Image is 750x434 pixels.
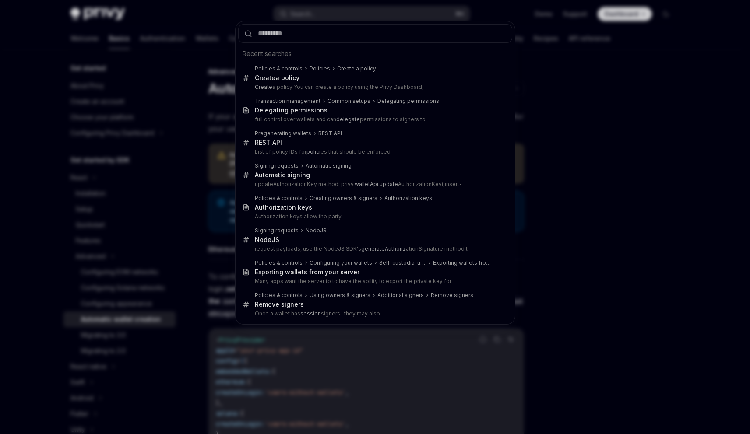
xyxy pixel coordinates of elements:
div: Additional signers [377,292,424,299]
div: Configuring your wallets [310,259,372,266]
b: Create [255,74,275,81]
div: Policies & controls [255,65,303,72]
div: Authorization keys [384,195,432,202]
div: ing wallets from your server [255,268,359,276]
div: REST API [318,130,342,137]
div: Policies & controls [255,195,303,202]
b: Export [255,268,274,276]
b: polici [306,148,320,155]
div: Exporting wallets from your server [433,259,494,266]
div: Policies & controls [255,259,303,266]
div: Self-custodial user wallets [379,259,426,266]
div: Remove signers [255,301,304,308]
div: Using owners & signers [310,292,370,299]
div: Transaction management [255,98,320,105]
div: Pregenerating wallets [255,130,311,137]
div: Policies [310,65,330,72]
p: Once a wallet has signers , they may also [255,310,494,317]
div: a policy [255,74,299,82]
p: request payloads, use the NodeJS SDK's ationSignature method t [255,245,494,252]
div: Signing requests [255,227,299,234]
div: Automatic signing [255,171,310,179]
div: NodeJS [255,236,279,244]
div: Delegating permissions [255,106,327,114]
b: Create [255,84,272,90]
b: delegate [336,116,360,122]
div: Policies & controls [255,292,303,299]
div: REST API [255,139,282,147]
div: Remove signers [431,292,473,299]
p: full control over wallets and can permissions to signers to [255,116,494,123]
div: Creating owners & signers [310,195,377,202]
div: NodeJS [306,227,327,234]
div: Signing requests [255,162,299,169]
div: Create a policy [337,65,376,72]
p: Many apps want the server to to have the ability to export the private key for [255,278,494,285]
span: Recent searches [243,49,292,58]
p: Authorization keys allow the party [255,213,494,220]
b: Authorization keys [255,203,312,211]
div: Delegating permissions [377,98,439,105]
div: Automatic signing [306,162,352,169]
div: Common setups [327,98,370,105]
p: updateAuthorizationKey method: privy. AuthorizationKey('insert- [255,181,494,188]
b: walletApi.update [355,181,398,187]
p: List of policy IDs for es that should be enforced [255,148,494,155]
p: a policy You can create a policy using the Privy Dashboard, [255,84,494,91]
b: session [300,310,321,317]
b: generateAuthoriz [361,245,406,252]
